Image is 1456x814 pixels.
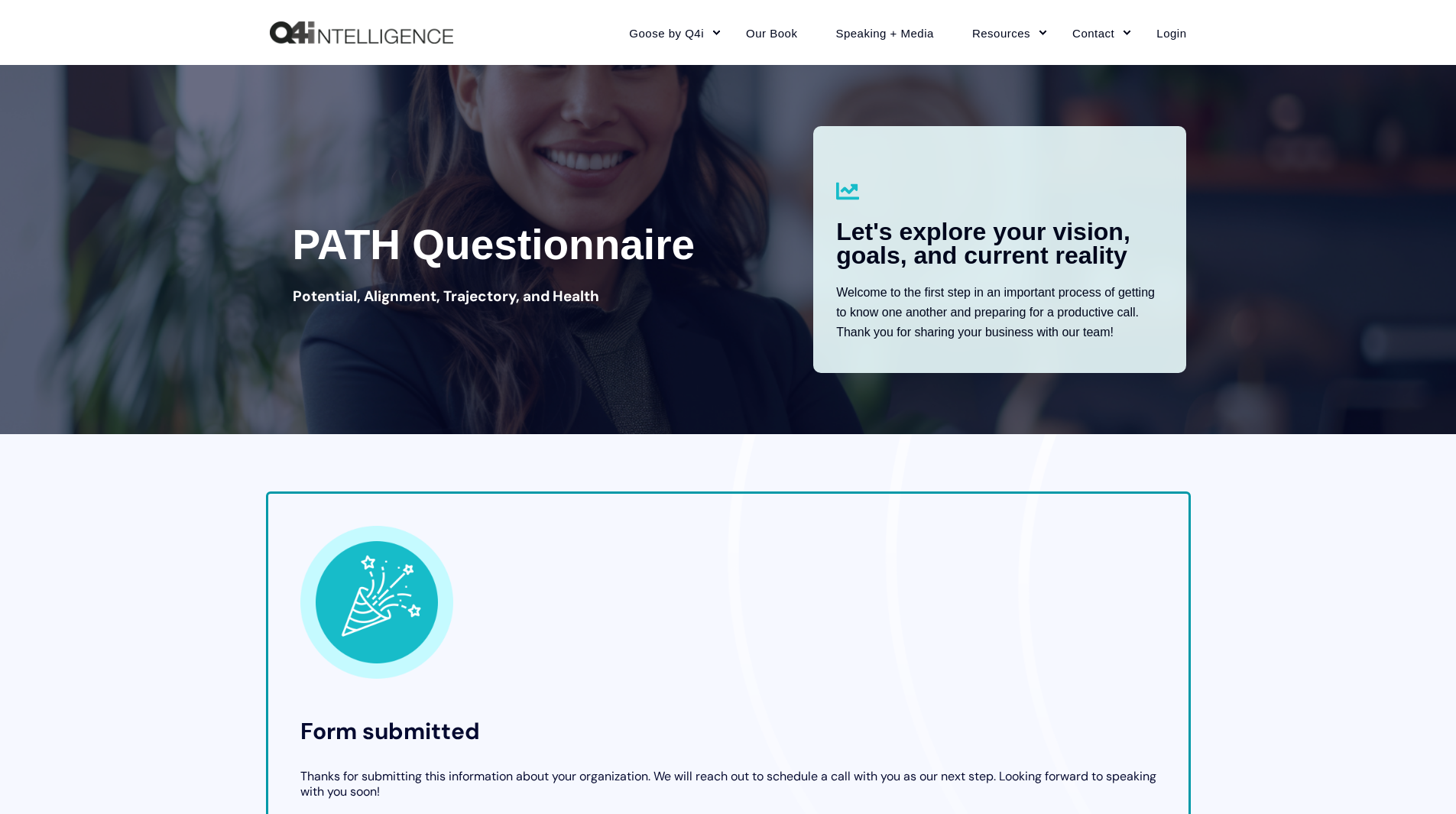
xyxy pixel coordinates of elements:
p: Welcome to the first step in an important process of getting to know one another and preparing fo... [836,283,1163,342]
div: PATH Questionnaire [293,225,696,264]
img: Q4intelligence, LLC logo [270,21,453,44]
div: Let's explore your vision, goals, and current reality [836,220,1163,268]
strong: Form submitted [300,716,480,746]
p: Thanks for submitting this information about your organization. We will reach out to schedule a c... [300,769,1156,799]
img: Celebrate%20(3).png [300,526,453,679]
a: Back to Home [270,21,453,44]
h6: Potential, Alignment, Trajectory, and Health [293,287,599,306]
